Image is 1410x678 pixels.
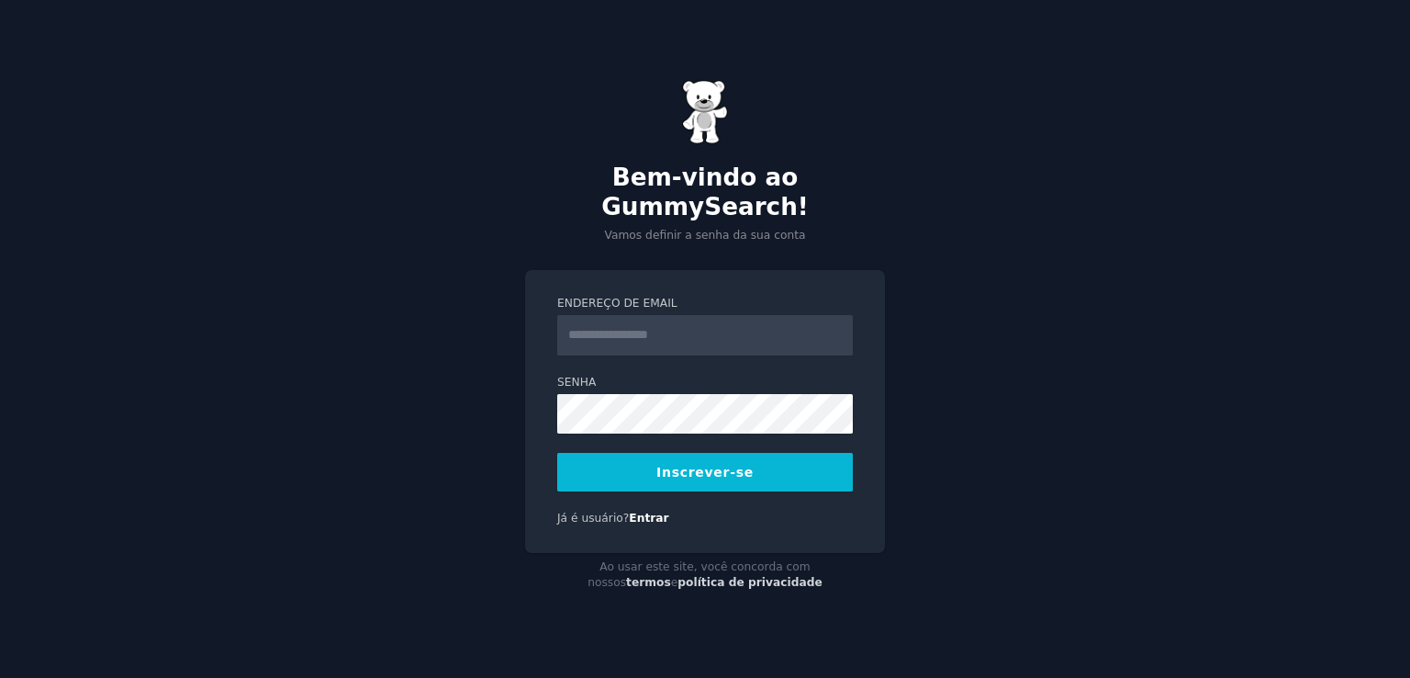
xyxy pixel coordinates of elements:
img: Ursinho de goma [682,80,728,144]
font: Endereço de email [557,297,677,310]
font: e [671,576,678,589]
a: política de privacidade [677,576,822,589]
font: Já é usuário? [557,512,629,525]
font: Inscrever-se [656,465,754,480]
a: termos [626,576,671,589]
font: Bem-vindo ao GummySearch! [601,164,809,220]
button: Inscrever-se [557,453,853,492]
font: Ao usar este site, você concorda com nossos [587,560,811,590]
a: Entrar [629,512,668,525]
font: Vamos definir a senha da sua conta [604,229,805,242]
font: Senha [557,376,596,389]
